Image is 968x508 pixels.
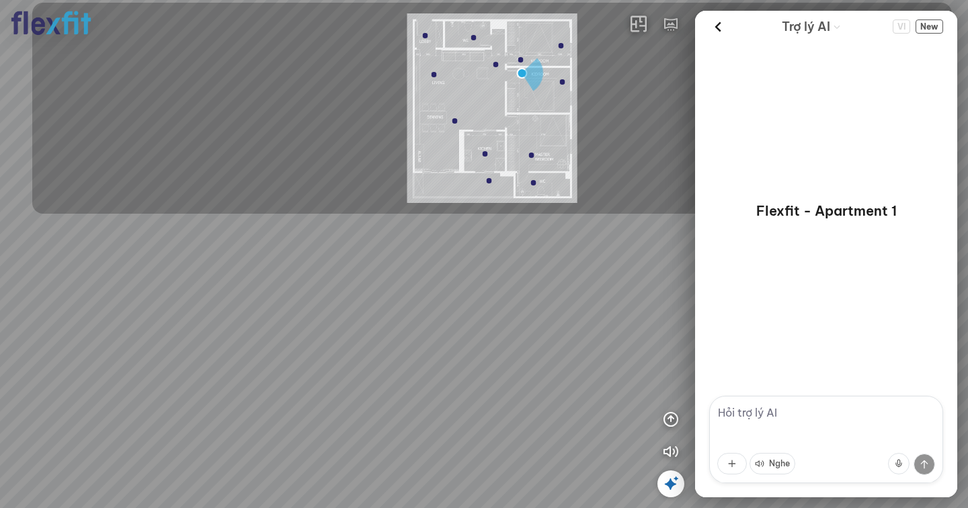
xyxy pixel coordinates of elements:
button: Change language [893,19,910,34]
img: logo [11,11,91,36]
button: Nghe [750,453,795,474]
button: New Chat [916,19,943,34]
p: Flexfit - Apartment 1 [756,202,897,220]
span: VI [893,19,910,34]
div: AI Guide options [782,16,841,37]
span: Trợ lý AI [782,17,830,36]
span: New [916,19,943,34]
